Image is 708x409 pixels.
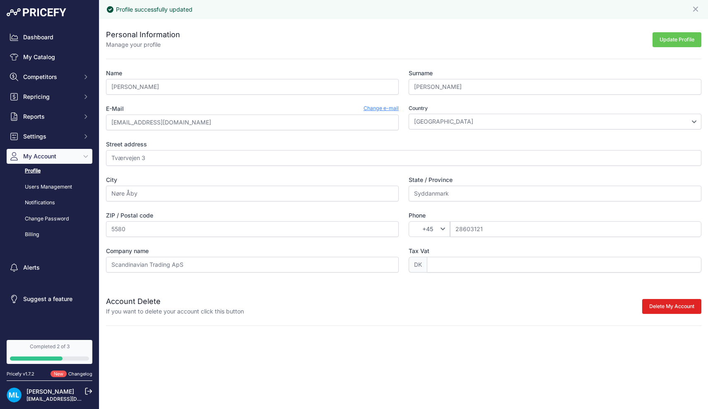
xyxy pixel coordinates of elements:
nav: Sidebar [7,30,92,330]
a: Billing [7,227,92,242]
a: Notifications [7,196,92,210]
button: Competitors [7,69,92,84]
label: Country [409,105,701,112]
button: Repricing [7,89,92,104]
button: Settings [7,129,92,144]
label: Company name [106,247,399,255]
a: [PERSON_NAME] [26,388,74,395]
label: ZIP / Postal code [106,211,399,220]
h2: Account Delete [106,296,244,307]
label: Name [106,69,399,77]
img: Pricefy Logo [7,8,66,17]
a: Alerts [7,260,92,275]
button: Reports [7,109,92,124]
label: E-Mail [106,105,124,113]
a: My Catalog [7,50,92,65]
span: Competitors [23,73,77,81]
a: Change e-mail [364,105,399,113]
label: City [106,176,399,184]
div: Pricefy v1.7.2 [7,371,34,378]
a: Completed 2 of 3 [7,340,92,364]
label: Surname [409,69,701,77]
div: Profile successfully updated [116,5,193,14]
p: Manage your profile [106,41,180,49]
span: Reports [23,112,77,121]
label: State / Province [409,176,701,184]
a: Changelog [68,371,92,377]
label: Street address [106,140,701,148]
a: [EMAIL_ADDRESS][DOMAIN_NAME] [26,396,113,402]
button: My Account [7,149,92,164]
button: Close [691,3,701,13]
span: Repricing [23,93,77,101]
button: Update Profile [653,32,701,48]
div: Completed 2 of 3 [10,343,89,350]
span: DK [409,257,427,273]
span: My Account [23,152,77,160]
a: Change Password [7,212,92,226]
a: Suggest a feature [7,292,92,306]
a: Dashboard [7,30,92,45]
label: Phone [409,211,701,220]
a: Users Management [7,180,92,194]
a: Profile [7,164,92,178]
span: Settings [23,132,77,141]
span: New [51,371,67,378]
h2: Personal Information [106,29,180,41]
span: Tax Vat [409,247,429,254]
button: Delete My Account [642,299,701,314]
p: If you want to delete your account click this button [106,307,244,316]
